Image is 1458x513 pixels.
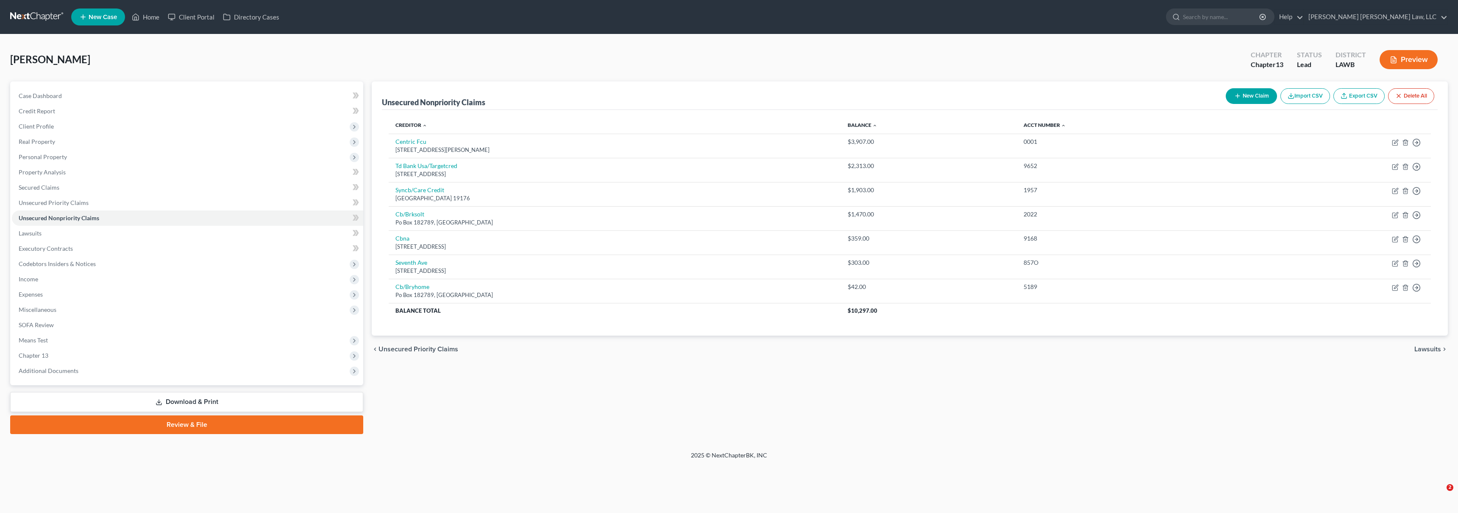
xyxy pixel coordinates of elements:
[395,162,457,169] a: Td Bank Usa/Targetcred
[12,88,363,104] a: Case Dashboard
[1304,9,1447,25] a: [PERSON_NAME] [PERSON_NAME] Law, LLC
[395,219,834,227] div: Po Box 182789, [GEOGRAPHIC_DATA]
[1024,258,1238,267] div: 857O
[848,186,1010,194] div: $1,903.00
[12,241,363,256] a: Executory Contracts
[1429,484,1450,505] iframe: Intercom live chat
[1024,234,1238,243] div: 9168
[1336,50,1366,60] div: District
[395,291,834,299] div: Po Box 182789, [GEOGRAPHIC_DATA]
[378,346,458,353] span: Unsecured Priority Claims
[1024,186,1238,194] div: 1957
[395,243,834,251] div: [STREET_ADDRESS]
[1441,346,1448,353] i: chevron_right
[164,9,219,25] a: Client Portal
[1251,60,1283,70] div: Chapter
[19,199,89,206] span: Unsecured Priority Claims
[19,92,62,99] span: Case Dashboard
[19,230,42,237] span: Lawsuits
[19,306,56,313] span: Miscellaneous
[19,153,67,160] span: Personal Property
[19,291,43,298] span: Expenses
[19,321,54,328] span: SOFA Review
[12,195,363,210] a: Unsecured Priority Claims
[1024,210,1238,219] div: 2022
[487,451,971,466] div: 2025 © NextChapterBK, INC
[395,138,426,145] a: Centric Fcu
[19,367,78,374] span: Additional Documents
[12,317,363,333] a: SOFA Review
[395,210,424,218] a: Cb/Brksolt
[395,235,409,242] a: Cbna
[219,9,284,25] a: Directory Cases
[1297,50,1322,60] div: Status
[10,415,363,434] a: Review & File
[19,138,55,145] span: Real Property
[395,122,427,128] a: Creditor expand_less
[1447,484,1453,491] span: 2
[1226,88,1277,104] button: New Claim
[128,9,164,25] a: Home
[19,245,73,252] span: Executory Contracts
[1024,283,1238,291] div: 5189
[12,226,363,241] a: Lawsuits
[19,352,48,359] span: Chapter 13
[1280,88,1330,104] button: Import CSV
[848,122,877,128] a: Balance expand_less
[395,259,427,266] a: Seventh Ave
[12,180,363,195] a: Secured Claims
[19,275,38,283] span: Income
[10,392,363,412] a: Download & Print
[395,194,834,202] div: [GEOGRAPHIC_DATA] 19176
[19,336,48,344] span: Means Test
[1024,162,1238,170] div: 9652
[1275,9,1303,25] a: Help
[395,267,834,275] div: [STREET_ADDRESS]
[89,14,117,20] span: New Case
[19,214,99,221] span: Unsecured Nonpriority Claims
[1024,122,1066,128] a: Acct Number expand_less
[848,210,1010,219] div: $1,470.00
[19,260,96,267] span: Codebtors Insiders & Notices
[389,303,841,318] th: Balance Total
[395,170,834,178] div: [STREET_ADDRESS]
[848,137,1010,146] div: $3,907.00
[395,146,834,154] div: [STREET_ADDRESS][PERSON_NAME]
[372,346,378,353] i: chevron_left
[848,283,1010,291] div: $42.00
[19,168,66,176] span: Property Analysis
[1061,123,1066,128] i: expand_less
[1414,346,1448,353] button: Lawsuits chevron_right
[872,123,877,128] i: expand_less
[1183,9,1260,25] input: Search by name...
[1336,60,1366,70] div: LAWB
[1024,137,1238,146] div: 0001
[12,165,363,180] a: Property Analysis
[19,107,55,115] span: Credit Report
[372,346,458,353] button: chevron_left Unsecured Priority Claims
[1333,88,1385,104] a: Export CSV
[12,104,363,119] a: Credit Report
[10,53,90,65] span: [PERSON_NAME]
[1297,60,1322,70] div: Lead
[395,283,429,290] a: Cb/Bryhome
[848,307,877,314] span: $10,297.00
[1388,88,1434,104] button: Delete All
[19,123,54,130] span: Client Profile
[422,123,427,128] i: expand_less
[1251,50,1283,60] div: Chapter
[848,258,1010,267] div: $303.00
[1380,50,1438,69] button: Preview
[382,97,485,107] div: Unsecured Nonpriority Claims
[848,234,1010,243] div: $359.00
[1414,346,1441,353] span: Lawsuits
[12,210,363,226] a: Unsecured Nonpriority Claims
[1276,60,1283,68] span: 13
[19,184,59,191] span: Secured Claims
[848,162,1010,170] div: $2,313.00
[395,186,444,193] a: Syncb/Care Credit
